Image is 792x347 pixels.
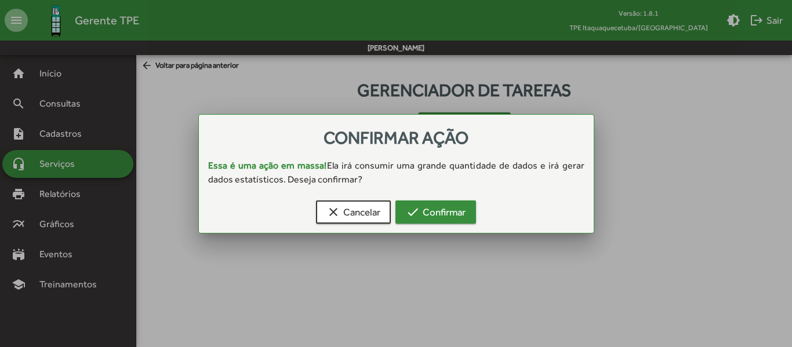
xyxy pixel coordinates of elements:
mat-icon: clear [326,205,340,219]
div: Ela irá consumir uma grande quantidade de dados e irá gerar dados estatísticos. Deseja confirmar? [199,159,594,187]
button: Cancelar [316,200,391,224]
button: Confirmar [395,200,476,224]
span: Confirmar [406,202,466,222]
span: Cancelar [326,202,380,222]
mat-icon: check [406,205,420,219]
span: Confirmar ação [324,127,468,148]
strong: Essa é uma ação em massa! [208,160,327,171]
